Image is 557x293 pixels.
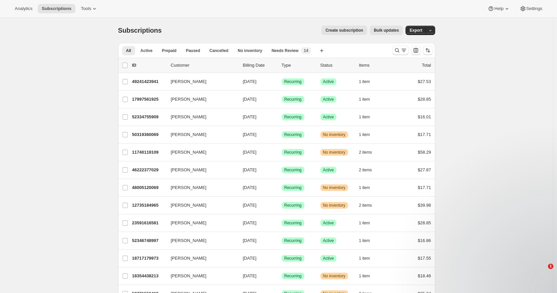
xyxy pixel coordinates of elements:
[81,6,91,11] span: Tools
[359,238,370,243] span: 1 item
[409,28,422,33] span: Export
[418,167,431,172] span: $27.87
[132,165,431,175] div: 46222377029[PERSON_NAME][DATE]SuccessRecurringSuccessActive2 items$27.87
[243,203,257,208] span: [DATE]
[418,97,431,102] span: $28.85
[167,94,234,105] button: [PERSON_NAME]
[243,62,276,69] p: Billing Date
[526,6,542,11] span: Settings
[132,62,431,69] div: IDCustomerBilling DateTypeStatusItemsTotal
[210,48,229,53] span: Cancelled
[132,236,431,245] div: 52346748997[PERSON_NAME][DATE]SuccessRecurringSuccessActive1 item$16.86
[243,256,257,261] span: [DATE]
[359,130,377,139] button: 1 item
[132,112,431,122] div: 52334755909[PERSON_NAME][DATE]SuccessRecurringSuccessActive1 item$16.01
[243,273,257,278] span: [DATE]
[284,256,302,261] span: Recurring
[238,48,262,53] span: No inventory
[171,220,207,226] span: [PERSON_NAME]
[132,184,166,191] p: 48005120069
[282,62,315,69] div: Type
[167,147,234,158] button: [PERSON_NAME]
[284,132,302,137] span: Recurring
[141,48,153,53] span: Active
[494,6,503,11] span: Help
[359,95,377,104] button: 1 item
[405,26,426,35] button: Export
[272,48,299,53] span: Needs Review
[132,131,166,138] p: 50319360069
[132,220,166,226] p: 23591616581
[320,62,354,69] p: Status
[171,78,207,85] span: [PERSON_NAME]
[323,79,334,84] span: Active
[132,114,166,120] p: 52334755909
[132,78,166,85] p: 49241423941
[418,238,431,243] span: $16.86
[132,183,431,192] div: 48005120069[PERSON_NAME][DATE]SuccessRecurringWarningNo inventory1 item$17.71
[323,220,334,226] span: Active
[323,97,334,102] span: Active
[243,79,257,84] span: [DATE]
[323,203,345,208] span: No inventory
[171,149,207,156] span: [PERSON_NAME]
[167,218,234,228] button: [PERSON_NAME]
[359,256,370,261] span: 1 item
[132,202,166,209] p: 12735184965
[359,114,370,120] span: 1 item
[38,4,75,13] button: Subscriptions
[516,4,546,13] button: Settings
[359,79,370,84] span: 1 item
[167,182,234,193] button: [PERSON_NAME]
[171,96,207,103] span: [PERSON_NAME]
[418,185,431,190] span: $17.71
[167,112,234,122] button: [PERSON_NAME]
[321,26,367,35] button: Create subscription
[422,62,431,69] p: Total
[132,255,166,262] p: 18717179973
[132,237,166,244] p: 52346748997
[359,201,379,210] button: 2 items
[359,167,372,173] span: 2 items
[359,273,370,279] span: 1 item
[171,237,207,244] span: [PERSON_NAME]
[243,185,257,190] span: [DATE]
[284,97,302,102] span: Recurring
[284,203,302,208] span: Recurring
[284,185,302,190] span: Recurring
[284,167,302,173] span: Recurring
[359,150,372,155] span: 2 items
[304,48,308,53] span: 14
[243,167,257,172] span: [DATE]
[534,264,550,280] iframe: Intercom live chat
[243,238,257,243] span: [DATE]
[132,77,431,86] div: 49241423941[PERSON_NAME][DATE]SuccessRecurringSuccessActive1 item$27.53
[132,271,431,281] div: 18354438213[PERSON_NAME][DATE]SuccessRecurringWarningNo inventory1 item$18.46
[132,95,431,104] div: 17997561925[PERSON_NAME][DATE]SuccessRecurringSuccessActive1 item$28.85
[132,201,431,210] div: 12735184965[PERSON_NAME][DATE]SuccessRecurringWarningNo inventory2 items$39.98
[359,254,377,263] button: 1 item
[167,129,234,140] button: [PERSON_NAME]
[11,4,36,13] button: Analytics
[132,254,431,263] div: 18717179973[PERSON_NAME][DATE]SuccessRecurringSuccessActive1 item$17.55
[359,220,370,226] span: 1 item
[126,48,131,53] span: All
[171,202,207,209] span: [PERSON_NAME]
[370,26,403,35] button: Bulk updates
[186,48,200,53] span: Paused
[548,264,553,269] span: 1
[359,203,372,208] span: 2 items
[418,273,431,278] span: $18.46
[167,76,234,87] button: [PERSON_NAME]
[284,79,302,84] span: Recurring
[359,148,379,157] button: 2 items
[411,46,421,55] button: Customize table column order and visibility
[418,256,431,261] span: $17.55
[171,131,207,138] span: [PERSON_NAME]
[374,28,399,33] span: Bulk updates
[323,114,334,120] span: Active
[171,255,207,262] span: [PERSON_NAME]
[132,62,166,69] p: ID
[284,220,302,226] span: Recurring
[316,46,327,55] button: Create new view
